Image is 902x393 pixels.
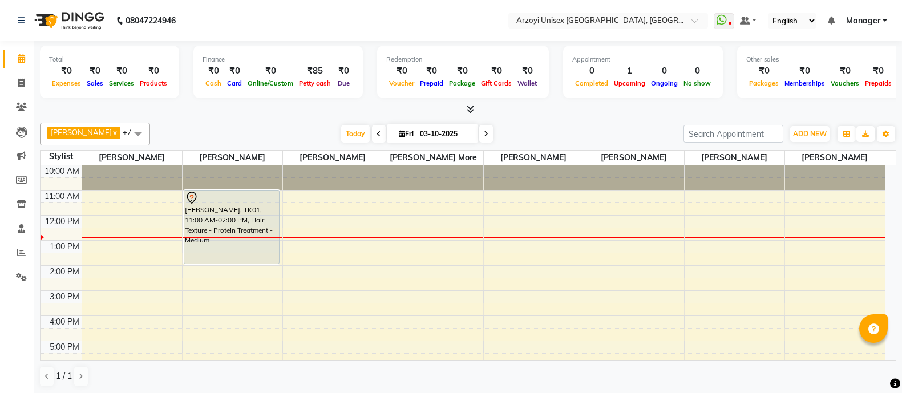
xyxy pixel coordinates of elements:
[334,64,354,78] div: ₹0
[782,79,828,87] span: Memberships
[224,64,245,78] div: ₹0
[335,79,353,87] span: Due
[484,151,584,165] span: [PERSON_NAME]
[112,128,117,137] a: x
[793,129,827,138] span: ADD NEW
[478,64,515,78] div: ₹0
[47,266,82,278] div: 2:00 PM
[681,64,714,78] div: 0
[683,125,783,143] input: Search Appointment
[47,291,82,303] div: 3:00 PM
[245,79,296,87] span: Online/Custom
[296,79,334,87] span: Petty cash
[746,64,782,78] div: ₹0
[648,79,681,87] span: Ongoing
[47,316,82,328] div: 4:00 PM
[56,370,72,382] span: 1 / 1
[383,151,483,165] span: [PERSON_NAME] More
[183,151,282,165] span: [PERSON_NAME]
[49,79,84,87] span: Expenses
[184,191,280,264] div: [PERSON_NAME], TK01, 11:00 AM-02:00 PM, Hair Texture - Protein Treatment - Medium
[41,151,82,163] div: Stylist
[137,79,170,87] span: Products
[84,79,106,87] span: Sales
[584,151,684,165] span: [PERSON_NAME]
[611,79,648,87] span: Upcoming
[203,55,354,64] div: Finance
[611,64,648,78] div: 1
[51,128,112,137] span: [PERSON_NAME]
[296,64,334,78] div: ₹85
[828,79,862,87] span: Vouchers
[386,55,540,64] div: Redemption
[446,64,478,78] div: ₹0
[446,79,478,87] span: Package
[47,341,82,353] div: 5:00 PM
[396,129,416,138] span: Fri
[416,125,474,143] input: 2025-10-03
[29,5,107,37] img: logo
[685,151,784,165] span: [PERSON_NAME]
[386,64,417,78] div: ₹0
[123,127,140,136] span: +7
[862,79,895,87] span: Prepaids
[515,64,540,78] div: ₹0
[49,55,170,64] div: Total
[572,55,714,64] div: Appointment
[828,64,862,78] div: ₹0
[790,126,830,142] button: ADD NEW
[648,64,681,78] div: 0
[84,64,106,78] div: ₹0
[43,216,82,228] div: 12:00 PM
[417,64,446,78] div: ₹0
[106,79,137,87] span: Services
[854,347,891,382] iframe: chat widget
[478,79,515,87] span: Gift Cards
[386,79,417,87] span: Voucher
[245,64,296,78] div: ₹0
[746,79,782,87] span: Packages
[137,64,170,78] div: ₹0
[203,79,224,87] span: Cash
[572,64,611,78] div: 0
[42,191,82,202] div: 11:00 AM
[49,64,84,78] div: ₹0
[42,165,82,177] div: 10:00 AM
[785,151,885,165] span: [PERSON_NAME]
[681,79,714,87] span: No show
[572,79,611,87] span: Completed
[47,241,82,253] div: 1:00 PM
[203,64,224,78] div: ₹0
[283,151,383,165] span: [PERSON_NAME]
[515,79,540,87] span: Wallet
[846,15,880,27] span: Manager
[417,79,446,87] span: Prepaid
[126,5,176,37] b: 08047224946
[341,125,370,143] span: Today
[82,151,182,165] span: [PERSON_NAME]
[782,64,828,78] div: ₹0
[106,64,137,78] div: ₹0
[862,64,895,78] div: ₹0
[224,79,245,87] span: Card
